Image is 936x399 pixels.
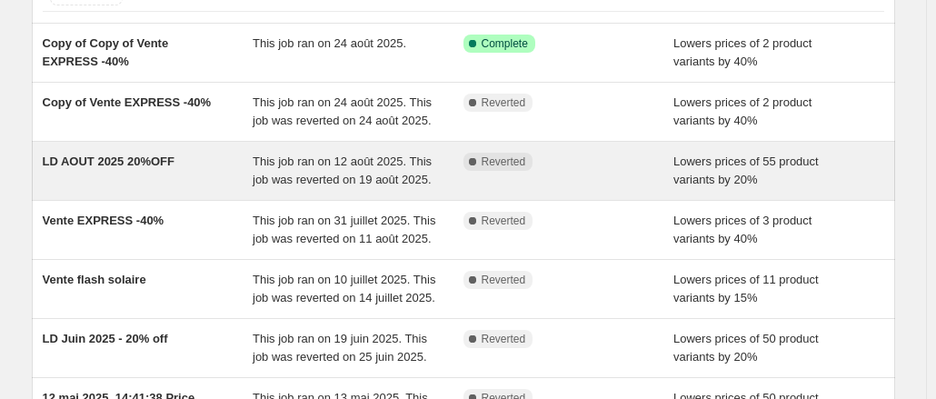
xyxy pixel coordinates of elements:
span: Lowers prices of 2 product variants by 40% [673,95,812,127]
span: LD Juin 2025 - 20% off [43,332,168,345]
span: Reverted [482,332,526,346]
span: Copy of Copy of Vente EXPRESS -40% [43,36,169,68]
span: Vente EXPRESS -40% [43,214,164,227]
span: Lowers prices of 3 product variants by 40% [673,214,812,245]
span: This job ran on 24 août 2025. This job was reverted on 24 août 2025. [253,95,432,127]
span: Reverted [482,214,526,228]
span: Vente flash solaire [43,273,146,286]
span: This job ran on 19 juin 2025. This job was reverted on 25 juin 2025. [253,332,427,364]
span: Reverted [482,273,526,287]
span: Complete [482,36,528,51]
span: This job ran on 12 août 2025. This job was reverted on 19 août 2025. [253,155,432,186]
span: Reverted [482,155,526,169]
span: Lowers prices of 11 product variants by 15% [673,273,819,304]
span: Lowers prices of 55 product variants by 20% [673,155,819,186]
span: Copy of Vente EXPRESS -40% [43,95,212,109]
span: LD AOUT 2025 20%OFF [43,155,174,168]
span: Lowers prices of 2 product variants by 40% [673,36,812,68]
span: Lowers prices of 50 product variants by 20% [673,332,819,364]
span: This job ran on 24 août 2025. [253,36,406,50]
span: This job ran on 31 juillet 2025. This job was reverted on 11 août 2025. [253,214,435,245]
span: Reverted [482,95,526,110]
span: This job ran on 10 juillet 2025. This job was reverted on 14 juillet 2025. [253,273,435,304]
